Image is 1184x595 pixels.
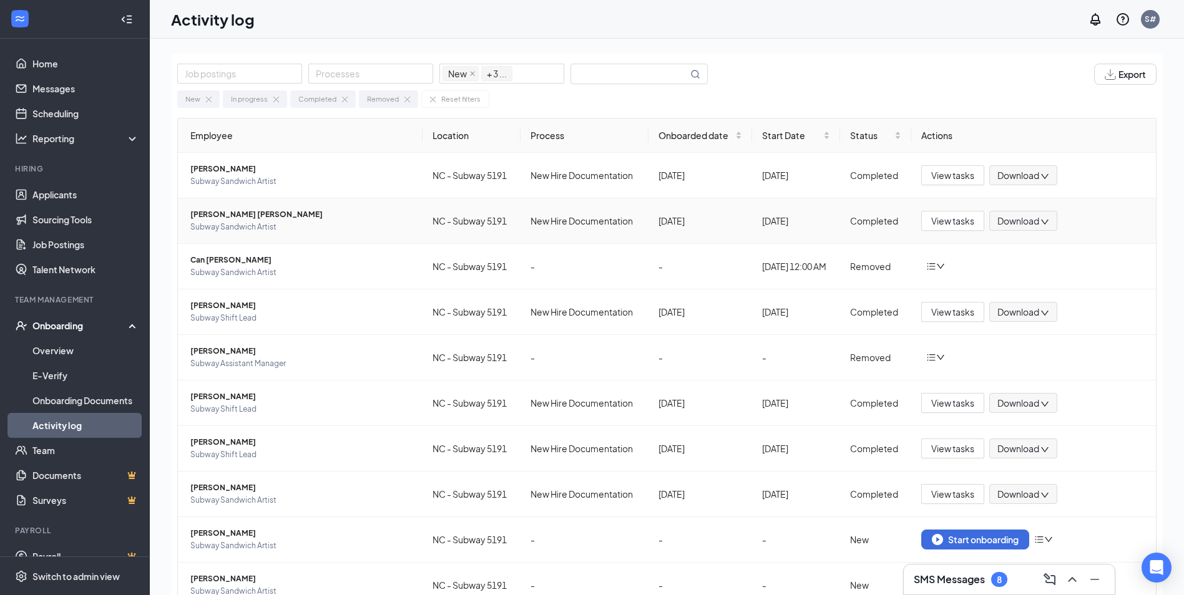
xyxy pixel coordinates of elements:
div: [DATE] 12:00 AM [762,259,830,273]
span: + 3 ... [487,67,507,80]
div: Completed [298,94,336,105]
a: Scheduling [32,101,139,126]
a: Sourcing Tools [32,207,139,232]
button: View tasks [921,165,984,185]
td: NC - Subway 5191 [423,335,521,380]
span: down [1044,535,1053,544]
th: Status [840,119,911,153]
div: [DATE] [762,487,830,501]
div: Reporting [32,132,140,145]
span: + 3 ... [481,66,512,81]
td: - [521,517,648,563]
span: [PERSON_NAME] [PERSON_NAME] [190,208,413,221]
span: Subway Sandwich Artist [190,221,413,233]
td: - [521,335,648,380]
h3: SMS Messages [914,573,985,586]
div: - [658,533,742,546]
div: New [850,578,901,592]
div: S# [1145,14,1156,24]
div: Completed [850,168,901,182]
span: Start Date [762,128,821,142]
td: - [752,335,840,380]
a: Talent Network [32,257,139,282]
span: Subway Sandwich Artist [190,494,413,506]
div: - [658,259,742,273]
div: Team Management [15,294,137,305]
svg: QuestionInfo [1115,12,1130,27]
span: Subway Sandwich Artist [190,539,413,552]
a: Activity log [32,413,139,438]
span: Download [997,169,1039,182]
svg: UserCheck [15,319,27,332]
span: Subway Shift Lead [190,448,413,461]
div: [DATE] [658,214,742,228]
span: Download [997,215,1039,228]
div: Removed [367,94,399,105]
td: NC - Subway 5191 [423,517,521,563]
button: View tasks [921,438,984,458]
a: DocumentsCrown [32,463,139,488]
td: New Hire Documentation [521,289,648,335]
button: View tasks [921,484,984,504]
td: NC - Subway 5191 [423,153,521,198]
button: View tasks [921,302,984,322]
span: View tasks [931,442,974,455]
span: View tasks [931,214,974,228]
span: Can [PERSON_NAME] [190,254,413,266]
div: Switch to admin view [32,570,120,583]
td: New Hire Documentation [521,472,648,517]
td: New Hire Documentation [521,380,648,426]
div: Completed [850,442,901,455]
div: [DATE] [658,442,742,455]
div: [DATE] [762,168,830,182]
div: [DATE] [658,487,742,501]
svg: WorkstreamLogo [14,12,26,25]
a: SurveysCrown [32,488,139,513]
div: Completed [850,487,901,501]
div: [DATE] [658,396,742,410]
th: Actions [911,119,1156,153]
div: - [658,351,742,364]
div: Start onboarding [932,534,1019,545]
span: down [1040,491,1049,500]
span: bars [926,261,936,271]
td: NC - Subway 5191 [423,426,521,472]
td: NC - Subway 5191 [423,244,521,289]
th: Start Date [752,119,840,153]
span: down [1040,172,1049,181]
div: [DATE] [762,214,830,228]
span: [PERSON_NAME] [190,527,413,539]
div: New [185,94,200,105]
span: down [1040,309,1049,317]
td: - [752,517,840,563]
span: View tasks [931,487,974,501]
div: New [850,533,901,546]
span: Subway Assistant Manager [190,357,413,370]
span: New [448,67,467,80]
span: Onboarded date [658,128,733,142]
a: Team [32,438,139,463]
div: [DATE] [658,168,742,182]
svg: Analysis [15,132,27,145]
button: View tasks [921,211,984,231]
div: Onboarding [32,319,129,332]
a: Job Postings [32,232,139,257]
div: [DATE] [658,305,742,319]
span: down [1040,218,1049,226]
span: New [443,66,479,81]
span: Status [850,128,892,142]
span: View tasks [931,396,974,410]
span: down [936,353,945,362]
span: Download [997,397,1039,410]
a: Home [32,51,139,76]
span: down [936,262,945,271]
svg: ComposeMessage [1042,572,1057,587]
span: Subway Shift Lead [190,312,413,324]
div: Completed [850,214,901,228]
button: View tasks [921,393,984,413]
button: Start onboarding [921,530,1029,549]
svg: ChevronUp [1065,572,1080,587]
th: Location [423,119,521,153]
span: Download [997,488,1039,501]
div: Open Intercom Messenger [1142,553,1172,583]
